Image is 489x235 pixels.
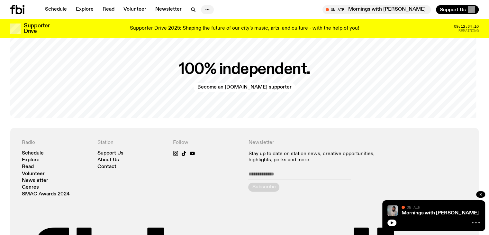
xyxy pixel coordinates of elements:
[41,5,71,14] a: Schedule
[151,5,186,14] a: Newsletter
[440,7,466,13] span: Support Us
[248,151,392,163] p: Stay up to date on station news, creative opportunities, highlights, perks and more.
[194,83,295,92] a: Become an [DOMAIN_NAME] supporter
[24,23,50,34] h3: Supporter Drive
[22,192,70,197] a: SMAC Awards 2024
[454,25,479,28] span: 09:12:34:10
[322,5,431,14] button: On AirMornings with [PERSON_NAME]
[387,205,398,216] img: Kana Frazer is smiling at the camera with her head tilted slightly to her left. She wears big bla...
[22,172,45,176] a: Volunteer
[97,158,119,163] a: About Us
[179,62,310,77] h2: 100% independent.
[22,140,90,146] h4: Radio
[248,183,279,192] button: Subscribe
[22,185,39,190] a: Genres
[436,5,479,14] button: Support Us
[120,5,150,14] a: Volunteer
[99,5,118,14] a: Read
[173,140,241,146] h4: Follow
[248,140,392,146] h4: Newsletter
[97,140,165,146] h4: Station
[72,5,97,14] a: Explore
[407,205,420,209] span: On Air
[402,211,479,216] a: Mornings with [PERSON_NAME]
[97,164,116,169] a: Contact
[22,164,34,169] a: Read
[22,158,40,163] a: Explore
[458,29,479,33] span: Remaining
[130,26,359,32] p: Supporter Drive 2025: Shaping the future of our city’s music, arts, and culture - with the help o...
[22,178,48,183] a: Newsletter
[97,151,123,156] a: Support Us
[22,151,44,156] a: Schedule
